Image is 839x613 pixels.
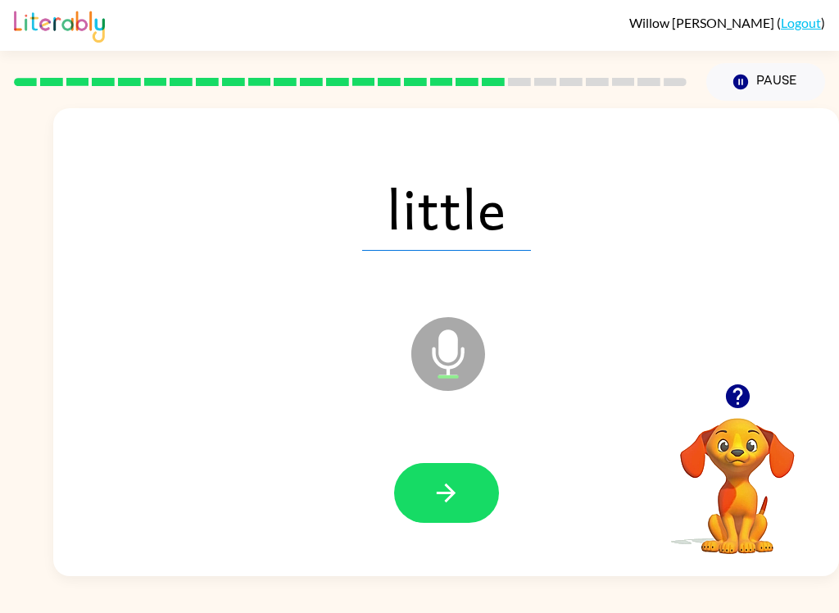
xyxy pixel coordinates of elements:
video: Your browser must support playing .mp4 files to use Literably. Please try using another browser. [655,393,819,556]
span: Willow [PERSON_NAME] [629,15,777,30]
a: Logout [781,15,821,30]
div: ( ) [629,15,825,30]
span: little [362,166,531,251]
img: Literably [14,7,105,43]
button: Pause [706,63,825,101]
